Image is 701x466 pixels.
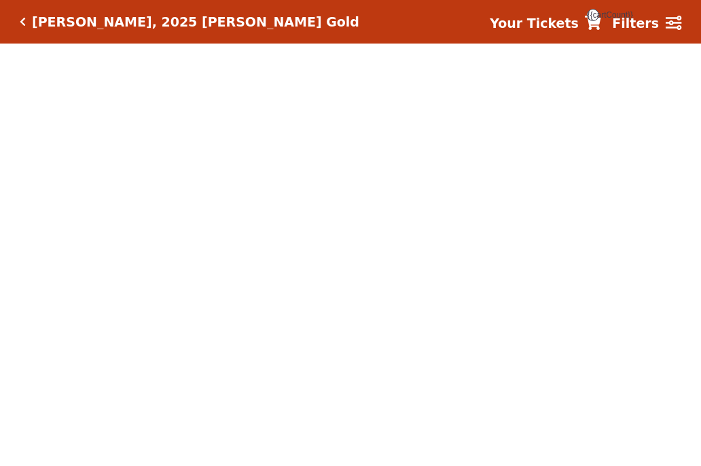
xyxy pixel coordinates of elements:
a: Click here to go back to filters [20,17,26,27]
strong: Filters [612,16,659,31]
h5: [PERSON_NAME], 2025 [PERSON_NAME] Gold [32,14,359,30]
strong: Your Tickets [490,16,579,31]
span: {{cartCount}} [587,9,599,21]
a: Your Tickets {{cartCount}} [490,14,601,33]
a: Filters [612,14,681,33]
